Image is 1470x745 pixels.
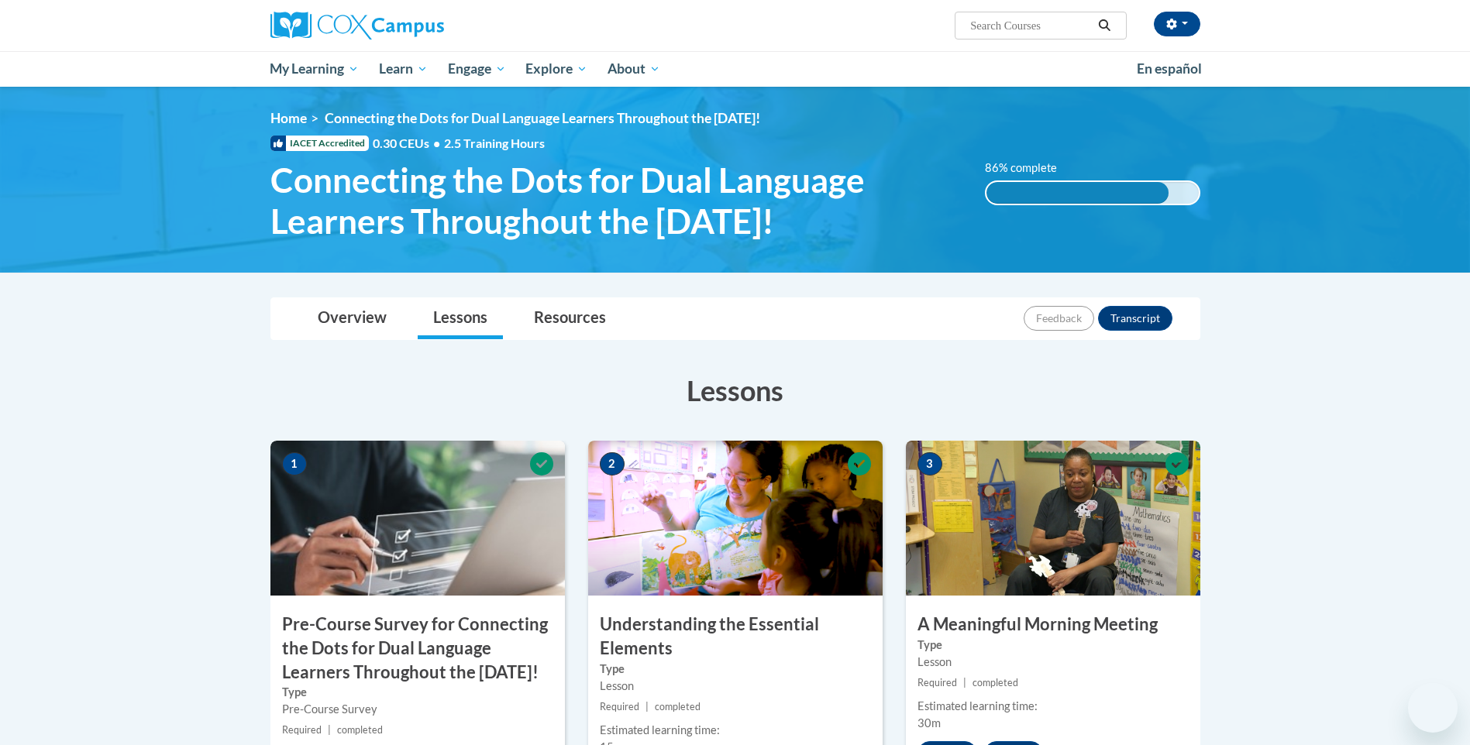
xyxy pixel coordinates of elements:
[444,136,545,150] span: 2.5 Training Hours
[1098,306,1172,331] button: Transcript
[1093,16,1116,35] button: Search
[600,722,871,739] div: Estimated learning time:
[600,678,871,695] div: Lesson
[600,701,639,712] span: Required
[369,51,438,87] a: Learn
[600,452,625,475] span: 2
[438,51,516,87] a: Engage
[645,701,649,712] span: |
[270,160,962,242] span: Connecting the Dots for Dual Language Learners Throughout the [DATE]!
[337,724,383,736] span: completed
[379,60,428,78] span: Learn
[448,60,506,78] span: Engage
[963,677,966,688] span: |
[597,51,670,87] a: About
[270,12,565,39] a: Cox Campus
[282,701,553,718] div: Pre-Course Survey
[270,12,444,39] img: Cox Campus
[282,684,553,701] label: Type
[588,613,883,661] h3: Understanding the Essential Elements
[655,701,701,712] span: completed
[1024,306,1094,331] button: Feedback
[917,698,1189,715] div: Estimated learning time:
[270,371,1200,410] h3: Lessons
[600,661,871,678] label: Type
[433,136,440,150] span: •
[588,441,883,596] img: Course Image
[906,441,1200,596] img: Course Image
[608,60,660,78] span: About
[302,298,402,339] a: Overview
[917,677,957,688] span: Required
[325,110,760,126] span: Connecting the Dots for Dual Language Learners Throughout the [DATE]!
[1137,60,1202,77] span: En español
[1408,683,1458,733] iframe: Button to launch messaging window
[973,677,1018,688] span: completed
[917,716,941,730] span: 30m
[518,298,621,339] a: Resources
[260,51,370,87] a: My Learning
[525,60,587,78] span: Explore
[270,60,359,78] span: My Learning
[917,452,942,475] span: 3
[270,441,565,596] img: Course Image
[985,160,1074,177] label: 86% complete
[1127,53,1212,85] a: En español
[969,16,1093,35] input: Search Courses
[282,724,322,736] span: Required
[247,51,1224,87] div: Main menu
[515,51,597,87] a: Explore
[1154,12,1200,36] button: Account Settings
[282,452,307,475] span: 1
[917,654,1189,671] div: Lesson
[917,637,1189,654] label: Type
[270,613,565,684] h3: Pre-Course Survey for Connecting the Dots for Dual Language Learners Throughout the [DATE]!
[986,182,1169,204] div: 86% complete
[906,613,1200,637] h3: A Meaningful Morning Meeting
[270,136,369,151] span: IACET Accredited
[270,110,307,126] a: Home
[418,298,503,339] a: Lessons
[328,724,331,736] span: |
[373,135,444,152] span: 0.30 CEUs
